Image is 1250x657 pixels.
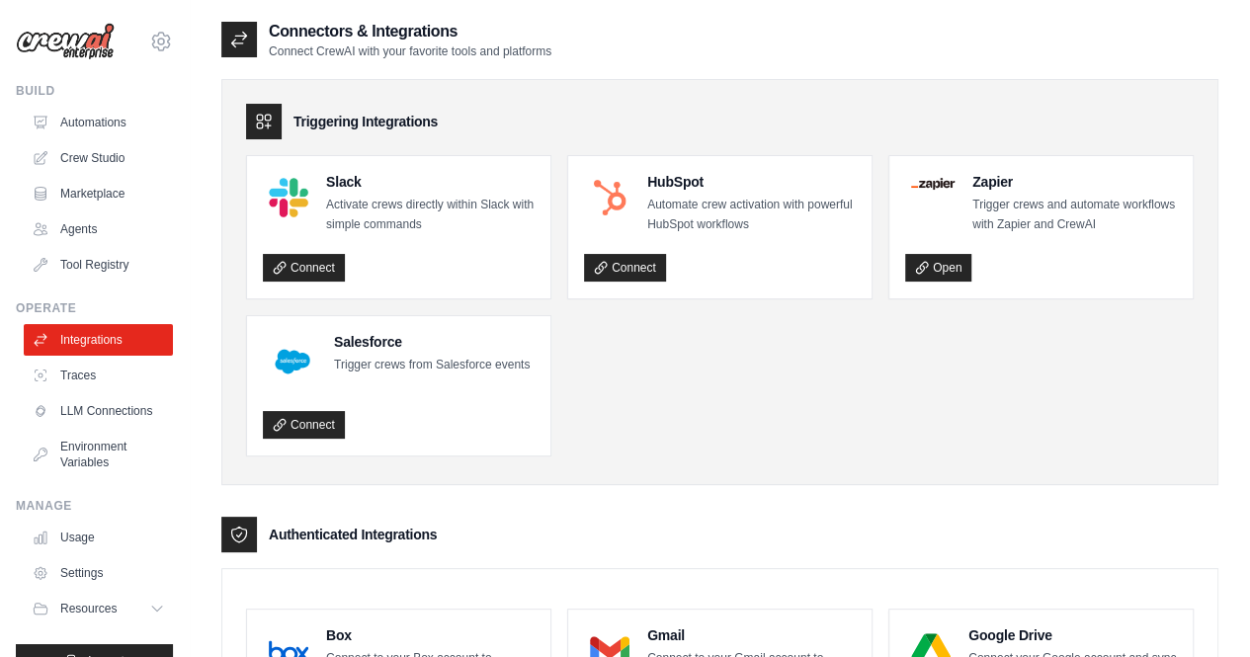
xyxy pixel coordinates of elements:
[16,300,173,316] div: Operate
[269,338,316,385] img: Salesforce Logo
[24,324,173,356] a: Integrations
[24,395,173,427] a: LLM Connections
[24,431,173,478] a: Environment Variables
[269,43,551,59] p: Connect CrewAI with your favorite tools and platforms
[24,213,173,245] a: Agents
[16,23,115,60] img: Logo
[263,411,345,439] a: Connect
[16,83,173,99] div: Build
[972,196,1177,234] p: Trigger crews and automate workflows with Zapier and CrewAI
[584,254,666,282] a: Connect
[326,625,535,645] h4: Box
[905,254,971,282] a: Open
[293,112,438,131] h3: Triggering Integrations
[16,498,173,514] div: Manage
[269,178,308,217] img: Slack Logo
[334,356,530,375] p: Trigger crews from Salesforce events
[647,196,856,234] p: Automate crew activation with powerful HubSpot workflows
[24,249,173,281] a: Tool Registry
[326,172,535,192] h4: Slack
[269,525,437,544] h3: Authenticated Integrations
[24,360,173,391] a: Traces
[911,178,955,190] img: Zapier Logo
[263,254,345,282] a: Connect
[972,172,1177,192] h4: Zapier
[647,172,856,192] h4: HubSpot
[326,196,535,234] p: Activate crews directly within Slack with simple commands
[24,522,173,553] a: Usage
[24,142,173,174] a: Crew Studio
[24,107,173,138] a: Automations
[269,20,551,43] h2: Connectors & Integrations
[24,557,173,589] a: Settings
[647,625,856,645] h4: Gmail
[968,625,1177,645] h4: Google Drive
[590,178,629,217] img: HubSpot Logo
[24,593,173,624] button: Resources
[334,332,530,352] h4: Salesforce
[60,601,117,616] span: Resources
[24,178,173,209] a: Marketplace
